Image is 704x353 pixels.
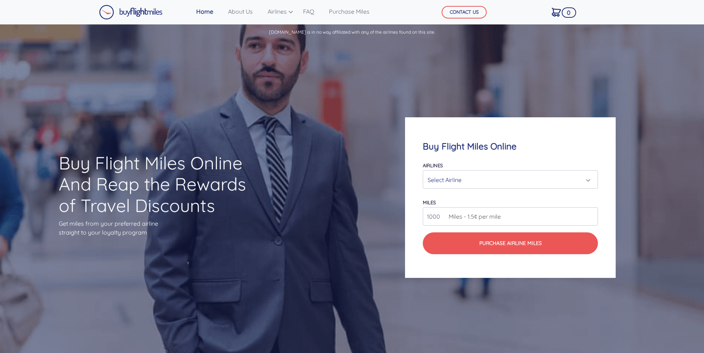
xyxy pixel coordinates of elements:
div: Select Airline [428,173,589,187]
p: Get miles from your preferred airline straight to your loyalty program [59,219,258,237]
label: miles [423,199,436,205]
label: Airlines [423,162,443,168]
button: Select Airline [423,170,598,189]
a: About Us [225,4,256,19]
a: 0 [549,4,564,20]
h4: Buy Flight Miles Online [423,141,598,152]
button: Purchase Airline Miles [423,232,598,254]
a: Airlines [265,4,291,19]
span: 0 [562,7,576,18]
a: Buy Flight Miles Logo [99,3,163,21]
a: Purchase Miles [326,4,373,19]
img: Buy Flight Miles Logo [99,5,163,20]
img: Cart [552,8,561,17]
a: Home [193,4,216,19]
button: CONTACT US [442,6,487,19]
a: FAQ [300,4,317,19]
span: Miles - 1.5¢ per mile [445,212,501,221]
h1: Buy Flight Miles Online And Reap the Rewards of Travel Discounts [59,152,258,216]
